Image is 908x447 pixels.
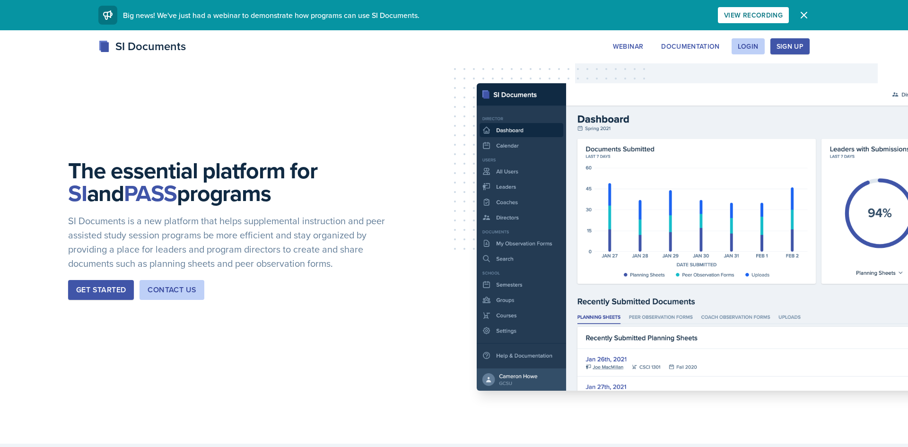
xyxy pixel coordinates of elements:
button: Get Started [68,280,134,300]
span: Big news! We've just had a webinar to demonstrate how programs can use SI Documents. [123,10,419,20]
div: SI Documents [98,38,186,55]
div: Webinar [613,43,643,50]
button: View Recording [718,7,789,23]
div: Contact Us [148,284,196,296]
div: Sign Up [777,43,803,50]
div: View Recording [724,11,783,19]
button: Sign Up [770,38,810,54]
div: Get Started [76,284,126,296]
div: Documentation [661,43,720,50]
button: Webinar [607,38,649,54]
button: Documentation [655,38,726,54]
button: Login [732,38,765,54]
div: Login [738,43,759,50]
button: Contact Us [140,280,204,300]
